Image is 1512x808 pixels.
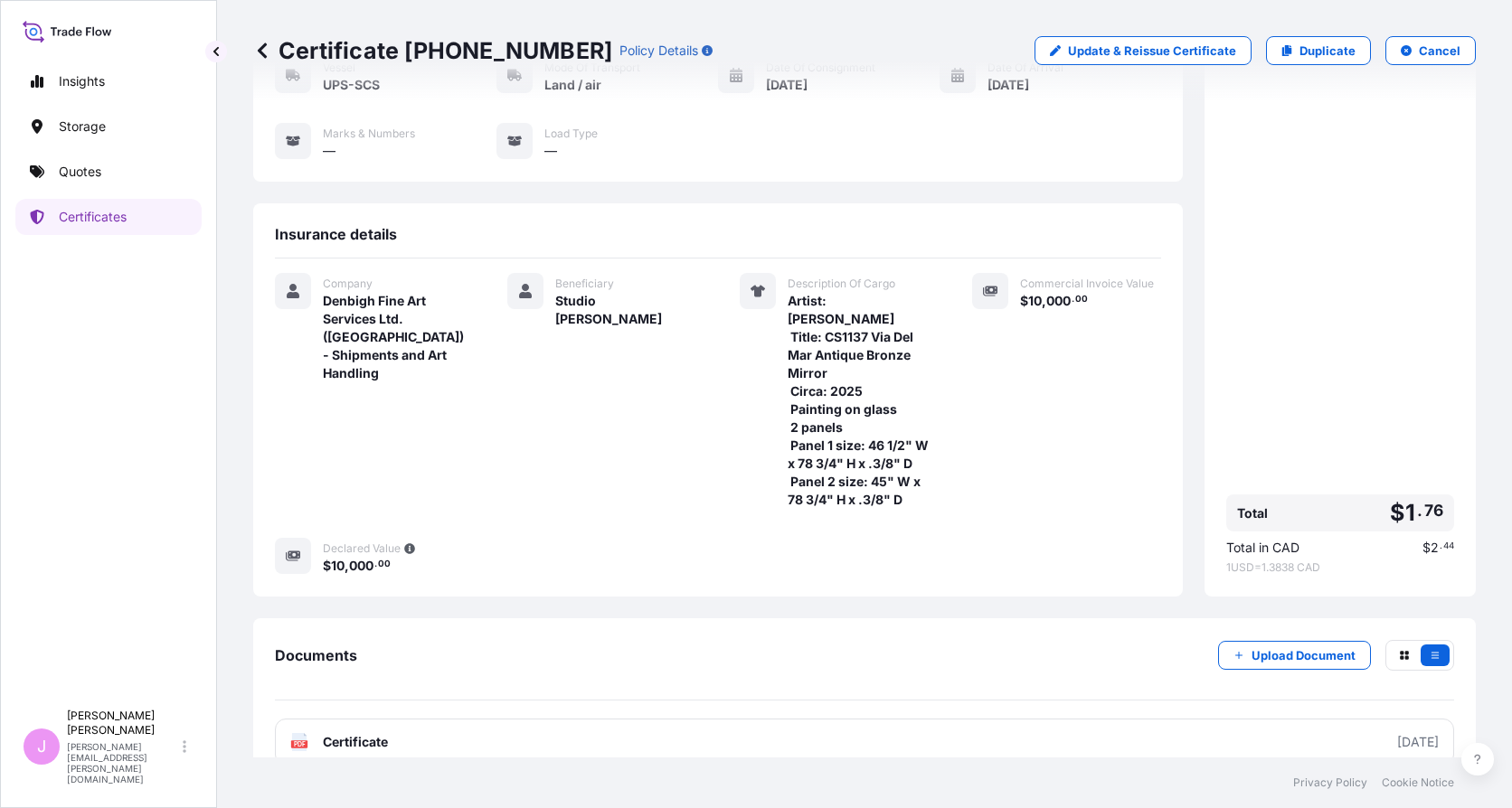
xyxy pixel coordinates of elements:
span: . [1417,505,1422,516]
span: Beneficiary [555,277,614,291]
span: Insurance details [275,225,397,243]
span: . [374,561,377,568]
span: $ [323,559,331,572]
span: $ [1020,295,1028,307]
a: Storage [15,108,202,145]
a: Duplicate [1266,36,1371,65]
span: 00 [1075,296,1088,303]
text: PDF [294,741,306,747]
span: J [37,738,46,756]
p: Cancel [1419,42,1460,60]
span: 000 [349,559,373,572]
a: Update & Reissue Certificate [1035,36,1252,65]
p: Policy Details [619,42,698,60]
a: Privacy Policy [1293,775,1367,790]
p: [PERSON_NAME][EMAIL_ADDRESS][PERSON_NAME][DOMAIN_NAME] [67,741,179,785]
span: Description Of Cargo [788,277,895,291]
span: Marks & Numbers [323,127,415,141]
span: Load Type [544,127,598,141]
span: Total [1237,504,1268,522]
p: Upload Document [1252,646,1356,664]
a: Certificates [15,199,202,235]
span: Studio [PERSON_NAME] [555,292,696,328]
span: Denbigh Fine Art Services Ltd. ([GEOGRAPHIC_DATA]) - Shipments and Art Handling [323,292,464,382]
span: 000 [1046,295,1071,307]
p: Certificates [59,208,127,226]
button: Cancel [1385,36,1476,65]
span: 2 [1431,541,1439,554]
span: , [1042,295,1046,307]
a: Cookie Notice [1382,775,1454,790]
p: Quotes [59,163,101,181]
span: 76 [1424,505,1443,516]
span: , [345,559,349,572]
div: [DATE] [1397,733,1439,751]
span: . [1072,296,1074,303]
span: 44 [1443,543,1454,550]
p: Certificate [PHONE_NUMBER] [253,36,612,65]
span: Documents [275,646,357,664]
a: PDFCertificate[DATE] [275,719,1454,766]
span: Total in CAD [1226,539,1299,557]
a: Quotes [15,154,202,190]
button: Upload Document [1218,641,1371,670]
span: 10 [331,559,345,572]
span: Certificate [323,733,388,751]
p: Insights [59,72,105,90]
p: Storage [59,117,106,136]
span: Commercial Invoice Value [1020,277,1154,291]
span: 1 [1405,502,1415,524]
span: Artist: [PERSON_NAME] Title: CS1137 Via Del Mar Antique Bronze Mirror Circa: 2025 Painting on gla... [788,292,929,509]
p: Duplicate [1299,42,1356,60]
span: Company [323,277,373,291]
p: [PERSON_NAME] [PERSON_NAME] [67,709,179,738]
p: Update & Reissue Certificate [1068,42,1236,60]
span: $ [1422,541,1431,554]
span: 1 USD = 1.3838 CAD [1226,560,1454,575]
span: 00 [378,561,391,568]
span: . [1440,543,1442,550]
span: — [323,142,335,160]
span: Declared Value [323,541,401,556]
span: — [544,142,557,160]
span: 10 [1028,295,1042,307]
a: Insights [15,63,202,99]
span: $ [1390,502,1404,524]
